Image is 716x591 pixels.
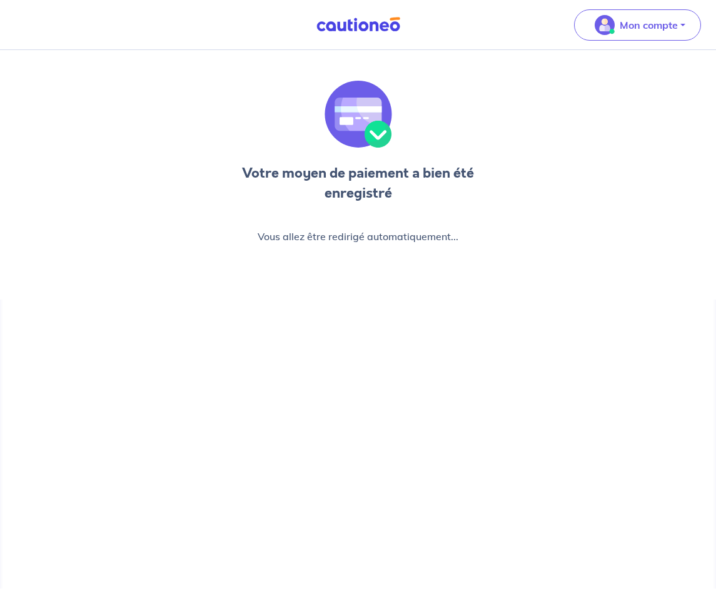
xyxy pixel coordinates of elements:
img: Cautioneo [311,17,405,33]
img: illu_payment_valid.svg [325,80,392,148]
button: illu_account_valid_menu.svgMon compte [574,9,701,41]
h3: Votre moyen de paiement a bien été enregistré [208,163,508,203]
p: Mon compte [620,18,678,33]
img: illu_account_valid_menu.svg [595,15,615,35]
p: Vous allez être redirigé automatiquement... [208,228,508,245]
